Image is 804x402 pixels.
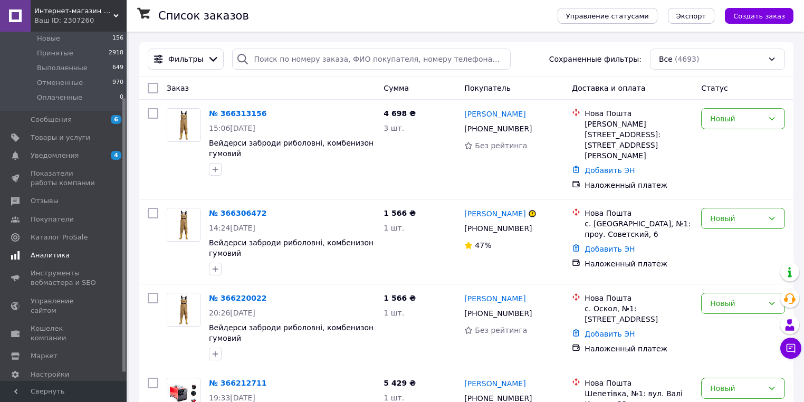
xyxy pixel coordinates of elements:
div: с. [GEOGRAPHIC_DATA], №1: проу. Советский, 6 [585,218,693,240]
span: 1 шт. [384,309,404,317]
button: Чат с покупателем [780,338,801,359]
div: с. Оскол, №1: [STREET_ADDRESS] [585,303,693,324]
span: Статус [701,84,728,92]
span: Маркет [31,351,58,361]
span: Инструменты вебмастера и SEO [31,269,98,288]
span: Новые [37,34,60,43]
a: [PERSON_NAME] [464,378,525,389]
span: Сохраненные фильтры: [549,54,642,64]
span: 6 [111,115,121,124]
span: Доставка и оплата [572,84,645,92]
span: 1 566 ₴ [384,209,416,217]
span: 970 [112,78,123,88]
span: Создать заказ [733,12,785,20]
img: Фото товару [167,109,200,141]
span: 156 [112,34,123,43]
span: Показатели работы компании [31,169,98,188]
div: Новый [710,113,763,125]
span: Экспорт [676,12,706,20]
a: Вейдерси заброди риболовні, комбенизон гумовий [209,139,374,158]
span: Сумма [384,84,409,92]
h1: Список заказов [158,9,249,22]
a: № 366220022 [209,294,266,302]
span: 47% [475,241,491,250]
span: (4693) [675,55,700,63]
div: Нова Пошта [585,108,693,119]
span: Интернет-магазин Prom-sklad [34,6,113,16]
span: Заказ [167,84,189,92]
input: Поиск по номеру заказа, ФИО покупателя, номеру телефона, Email, номеру накладной [232,49,511,70]
a: Добавить ЭН [585,330,635,338]
a: № 366313156 [209,109,266,118]
div: [PERSON_NAME][STREET_ADDRESS]: [STREET_ADDRESS][PERSON_NAME] [585,119,693,161]
span: Отзывы [31,196,59,206]
span: Отмененные [37,78,83,88]
span: Сообщения [31,115,72,125]
a: Добавить ЭН [585,245,635,253]
span: Уведомления [31,151,79,160]
span: Покупатель [464,84,511,92]
a: № 366212711 [209,379,266,387]
span: 649 [112,63,123,73]
a: Фото товару [167,108,200,142]
span: Покупатели [31,215,74,224]
span: Управление статусами [566,12,649,20]
span: Все [659,54,673,64]
span: 1 шт. [384,394,404,402]
a: [PERSON_NAME] [464,293,525,304]
a: Создать заказ [714,11,793,20]
a: Добавить ЭН [585,166,635,175]
div: Наложенный платеж [585,259,693,269]
div: [PHONE_NUMBER] [462,221,534,236]
div: Нова Пошта [585,378,693,388]
button: Экспорт [668,8,714,24]
span: Без рейтинга [475,141,527,150]
span: Фильтры [168,54,203,64]
span: Каталог ProSale [31,233,88,242]
button: Управление статусами [558,8,657,24]
span: Аналитика [31,251,70,260]
span: 5 429 ₴ [384,379,416,387]
div: Наложенный платеж [585,343,693,354]
span: 20:26[DATE] [209,309,255,317]
a: Фото товару [167,293,200,327]
div: Наложенный платеж [585,180,693,190]
div: [PHONE_NUMBER] [462,121,534,136]
span: 3 шт. [384,124,404,132]
span: 0 [120,93,123,102]
span: 4 [111,151,121,160]
a: [PERSON_NAME] [464,208,525,219]
span: 1 шт. [384,224,404,232]
div: Новый [710,382,763,394]
span: 15:06[DATE] [209,124,255,132]
a: № 366306472 [209,209,266,217]
span: 14:24[DATE] [209,224,255,232]
div: Ваш ID: 2307260 [34,16,127,25]
span: Принятые [37,49,73,58]
span: 1 566 ₴ [384,294,416,302]
span: 4 698 ₴ [384,109,416,118]
span: Без рейтинга [475,326,527,334]
a: Фото товару [167,208,200,242]
span: Кошелек компании [31,324,98,343]
div: Новый [710,298,763,309]
a: [PERSON_NAME] [464,109,525,119]
img: Фото товару [167,293,200,326]
div: Нова Пошта [585,293,693,303]
span: Оплаченные [37,93,82,102]
span: Товары и услуги [31,133,90,142]
div: Нова Пошта [585,208,693,218]
div: [PHONE_NUMBER] [462,306,534,321]
a: Вейдерси заброди риболовні, комбенизон гумовий [209,323,374,342]
span: Настройки [31,370,69,379]
img: Фото товару [167,208,200,241]
span: 2918 [109,49,123,58]
div: Новый [710,213,763,224]
span: Выполненные [37,63,88,73]
button: Создать заказ [725,8,793,24]
a: Вейдерси заброди риболовні, комбенизон гумовий [209,238,374,257]
span: 19:33[DATE] [209,394,255,402]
